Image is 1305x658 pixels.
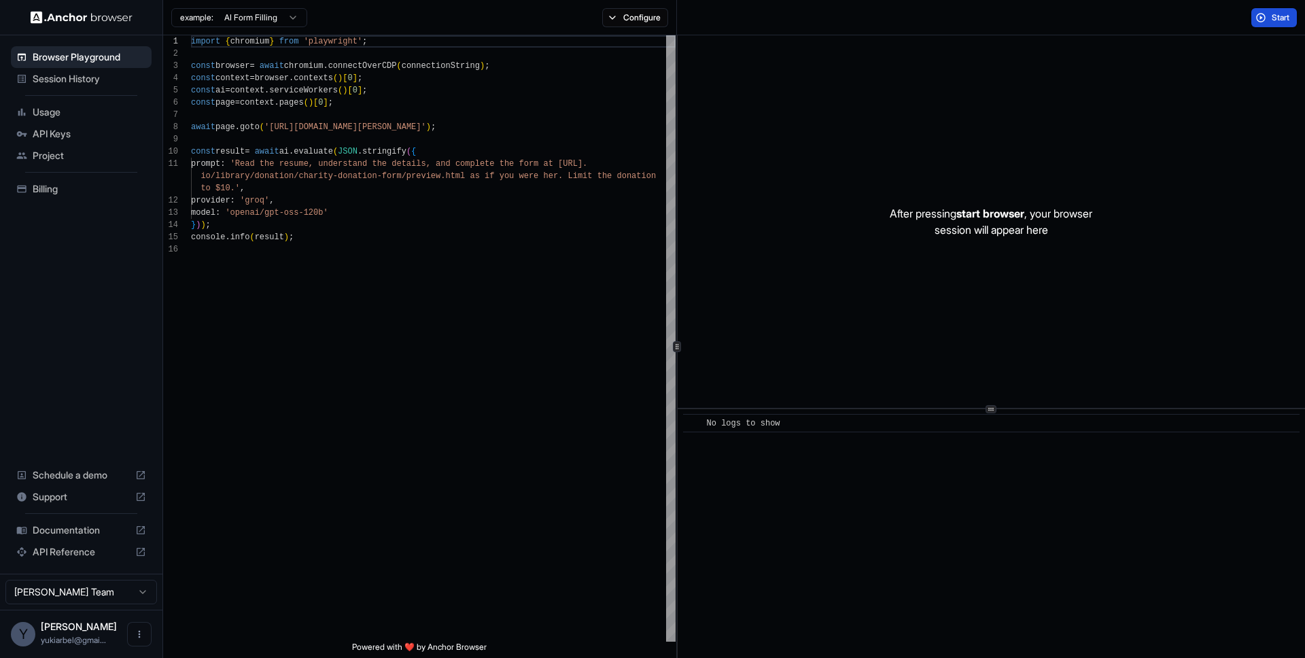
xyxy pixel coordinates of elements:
[352,642,487,658] span: Powered with ❤️ by Anchor Browser
[347,73,352,83] span: 0
[294,147,333,156] span: evaluate
[353,73,358,83] span: ]
[33,50,146,64] span: Browser Playground
[343,86,347,95] span: )
[240,122,260,132] span: goto
[180,12,213,23] span: example:
[328,98,333,107] span: ;
[602,8,668,27] button: Configure
[690,417,697,430] span: ​
[279,98,304,107] span: pages
[191,37,220,46] span: import
[362,37,367,46] span: ;
[31,11,133,24] img: Anchor Logo
[269,196,274,205] span: ,
[191,86,215,95] span: const
[11,622,35,646] div: Y
[191,220,196,230] span: }
[11,541,152,563] div: API Reference
[33,72,146,86] span: Session History
[279,147,289,156] span: ai
[225,208,328,218] span: 'openai/gpt-oss-120b'
[11,68,152,90] div: Session History
[358,73,362,83] span: ;
[163,145,178,158] div: 10
[333,73,338,83] span: (
[230,37,270,46] span: chromium
[33,468,130,482] span: Schedule a demo
[215,61,249,71] span: browser
[353,86,358,95] span: 0
[956,207,1024,220] span: start browser
[163,60,178,72] div: 3
[890,205,1092,238] p: After pressing , your browser session will appear here
[215,147,245,156] span: result
[11,464,152,486] div: Schedule a demo
[163,35,178,48] div: 1
[240,184,245,193] span: ,
[304,37,362,46] span: 'playwright'
[309,98,313,107] span: )
[426,122,431,132] span: )
[163,72,178,84] div: 4
[240,98,274,107] span: context
[397,61,402,71] span: (
[406,147,411,156] span: (
[230,86,264,95] span: context
[230,196,235,205] span: :
[163,84,178,97] div: 5
[33,127,146,141] span: API Keys
[191,208,215,218] span: model
[328,61,397,71] span: connectOverCDP
[304,98,309,107] span: (
[1272,12,1291,23] span: Start
[163,207,178,219] div: 13
[260,61,284,71] span: await
[255,232,284,242] span: result
[191,196,230,205] span: provider
[235,122,240,132] span: .
[215,208,220,218] span: :
[255,73,289,83] span: browser
[163,231,178,243] div: 15
[323,61,328,71] span: .
[163,158,178,170] div: 11
[255,147,279,156] span: await
[163,121,178,133] div: 8
[445,171,656,181] span: html as if you were her. Limit the donation
[163,97,178,109] div: 6
[249,61,254,71] span: =
[191,61,215,71] span: const
[249,73,254,83] span: =
[333,147,338,156] span: (
[11,123,152,145] div: API Keys
[230,232,250,242] span: info
[1251,8,1297,27] button: Start
[358,147,362,156] span: .
[480,61,485,71] span: )
[225,86,230,95] span: =
[240,196,269,205] span: 'groq'
[127,622,152,646] button: Open menu
[235,98,240,107] span: =
[284,61,324,71] span: chromium
[11,101,152,123] div: Usage
[163,48,178,60] div: 2
[215,98,235,107] span: page
[11,46,152,68] div: Browser Playground
[362,86,367,95] span: ;
[191,73,215,83] span: const
[402,61,480,71] span: connectionString
[163,243,178,256] div: 16
[313,98,318,107] span: [
[215,86,225,95] span: ai
[41,635,106,645] span: yukiarbel@gmail.com
[206,220,211,230] span: ;
[163,219,178,231] div: 14
[338,86,343,95] span: (
[11,519,152,541] div: Documentation
[163,109,178,121] div: 7
[33,182,146,196] span: Billing
[347,86,352,95] span: [
[201,184,240,193] span: to $10.'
